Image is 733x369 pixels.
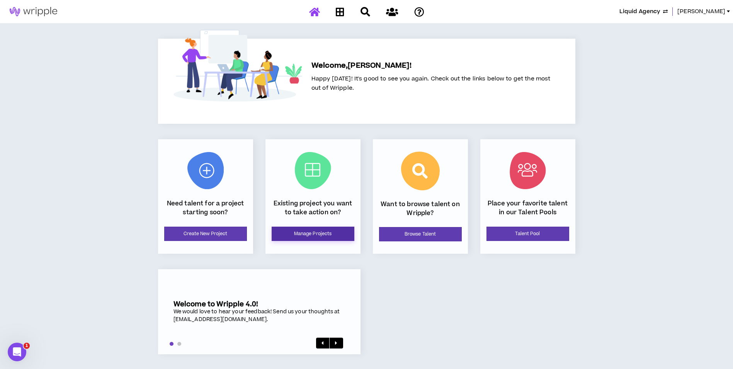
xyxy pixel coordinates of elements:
div: We would love to hear your feedback! Send us your thoughts at [EMAIL_ADDRESS][DOMAIN_NAME]. [173,308,345,323]
img: Current Projects [295,152,331,189]
span: Happy [DATE]! It's good to see you again. Check out the links below to get the most out of Wripple. [311,75,551,92]
p: Existing project you want to take action on? [272,199,354,217]
span: [PERSON_NAME] [677,7,725,16]
img: Talent Pool [510,152,546,189]
a: Talent Pool [486,227,569,241]
h5: Welcome, [PERSON_NAME] ! [311,60,551,71]
a: Create New Project [164,227,247,241]
p: Want to browse talent on Wripple? [379,200,462,217]
span: 1 [24,343,30,349]
a: Browse Talent [379,227,462,241]
h5: Welcome to Wripple 4.0! [173,300,345,308]
img: New Project [187,152,224,189]
p: Need talent for a project starting soon? [164,199,247,217]
a: Manage Projects [272,227,354,241]
button: Liquid Agency [619,7,668,16]
p: Place your favorite talent in our Talent Pools [486,199,569,217]
span: Liquid Agency [619,7,660,16]
iframe: Intercom live chat [8,343,26,361]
